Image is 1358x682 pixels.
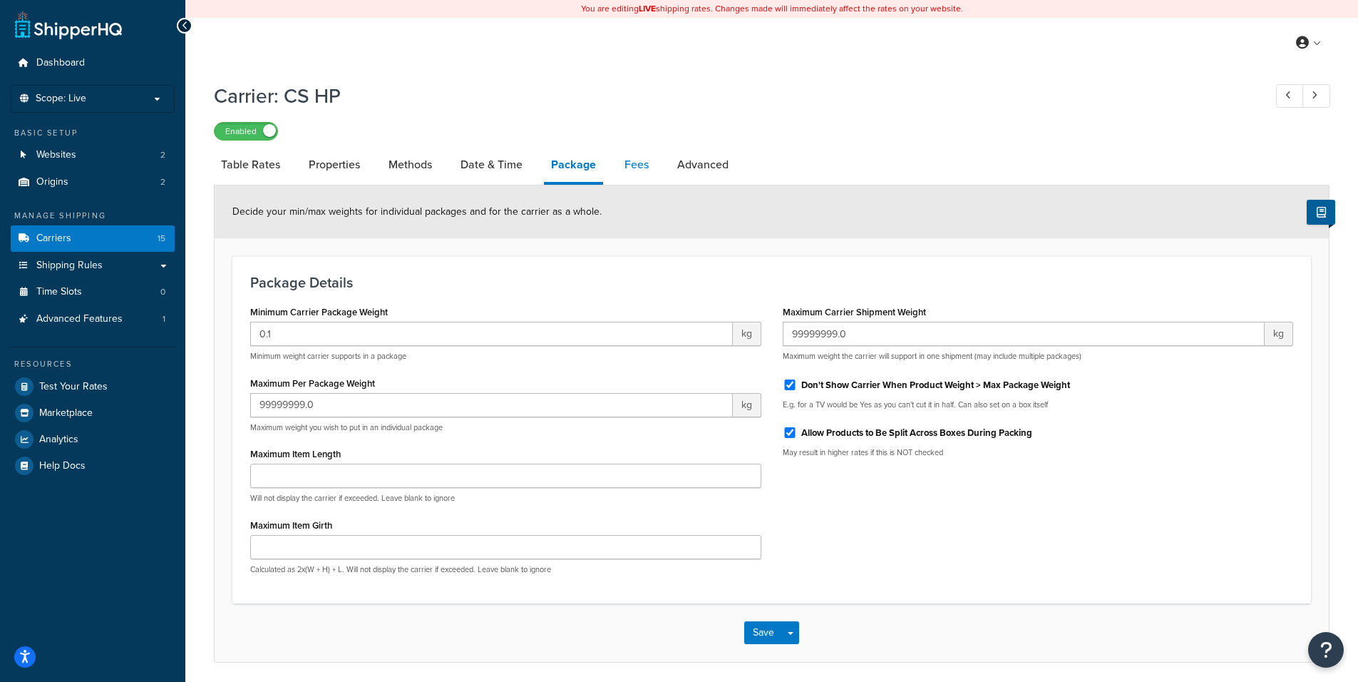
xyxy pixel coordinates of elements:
a: Marketplace [11,400,175,426]
li: Carriers [11,225,175,252]
a: Analytics [11,427,175,452]
label: Don't Show Carrier When Product Weight > Max Package Weight [801,379,1070,392]
span: kg [1265,322,1293,346]
label: Maximum Item Length [250,449,341,459]
span: Marketplace [39,407,93,419]
p: Maximum weight you wish to put in an individual package [250,422,761,433]
button: Show Help Docs [1307,200,1335,225]
a: Origins2 [11,169,175,195]
p: May result in higher rates if this is NOT checked [783,447,1294,458]
a: Date & Time [453,148,530,182]
span: Shipping Rules [36,260,103,272]
a: Advanced [670,148,736,182]
span: 2 [160,149,165,161]
span: 1 [163,313,165,325]
span: Scope: Live [36,93,86,105]
span: Help Docs [39,460,86,472]
label: Maximum Item Girth [250,520,332,531]
span: kg [733,393,761,417]
a: Carriers15 [11,225,175,252]
label: Maximum Carrier Shipment Weight [783,307,926,317]
button: Open Resource Center [1308,632,1344,668]
a: Methods [381,148,439,182]
p: E.g. for a TV would be Yes as you can't cut it in half. Can also set on a box itself [783,399,1294,410]
a: Advanced Features1 [11,306,175,332]
a: Previous Record [1276,84,1304,108]
li: Time Slots [11,279,175,305]
p: Minimum weight carrier supports in a package [250,351,761,362]
span: Carriers [36,233,71,245]
li: Websites [11,142,175,168]
a: Table Rates [214,148,287,182]
a: Help Docs [11,453,175,479]
div: Basic Setup [11,127,175,139]
label: Enabled [215,123,277,140]
li: Origins [11,169,175,195]
span: Dashboard [36,57,85,69]
label: Minimum Carrier Package Weight [250,307,388,317]
div: Manage Shipping [11,210,175,222]
button: Save [744,621,783,644]
div: Resources [11,358,175,370]
h3: Package Details [250,275,1293,290]
a: Next Record [1302,84,1330,108]
label: Maximum Per Package Weight [250,378,375,389]
a: Shipping Rules [11,253,175,279]
p: Maximum weight the carrier will support in one shipment (may include multiple packages) [783,351,1294,362]
label: Allow Products to Be Split Across Boxes During Packing [801,427,1032,439]
h1: Carrier: CS HP [214,82,1250,110]
a: Package [544,148,603,185]
span: Decide your min/max weights for individual packages and for the carrier as a whole. [232,204,602,219]
span: Time Slots [36,286,82,298]
p: Calculated as 2x(W + H) + L. Will not display the carrier if exceeded. Leave blank to ignore [250,564,761,575]
a: Test Your Rates [11,374,175,399]
span: 15 [158,233,165,245]
a: Websites2 [11,142,175,168]
span: Origins [36,176,68,188]
li: Advanced Features [11,306,175,332]
a: Properties [302,148,367,182]
span: 2 [160,176,165,188]
span: Advanced Features [36,313,123,325]
span: kg [733,322,761,346]
a: Dashboard [11,50,175,76]
span: Websites [36,149,76,161]
p: Will not display the carrier if exceeded. Leave blank to ignore [250,493,761,504]
span: 0 [160,286,165,298]
span: Test Your Rates [39,381,108,393]
b: LIVE [639,2,656,15]
a: Time Slots0 [11,279,175,305]
span: Analytics [39,434,78,446]
a: Fees [617,148,656,182]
